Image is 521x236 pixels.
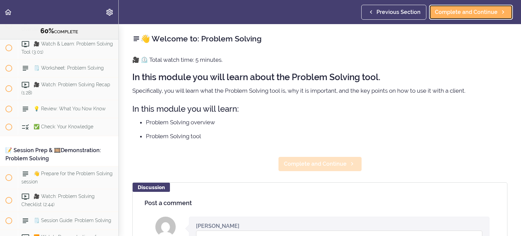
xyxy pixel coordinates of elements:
svg: Back to course curriculum [4,8,12,16]
span: 60% [40,27,54,35]
div: Discussion [133,183,170,192]
span: 🎥 Watch: Problem Solving Checklist (2:44) [21,194,95,207]
h2: In this module you will learn about the Problem Solving tool. [132,72,507,82]
a: Complete and Continue [278,157,362,171]
span: Previous Section [377,8,421,16]
li: Problem Solving overview [146,118,507,127]
span: Complete and Continue [435,8,498,16]
span: 🎥 Watch: Problem Solving Recap (1:28) [21,82,110,95]
p: 🎥 ⏲️ Total watch time: 5 minutes. [132,55,507,65]
a: Complete and Continue [429,5,513,20]
span: 👋 Prepare for the Problem Solving session [21,171,113,184]
h2: 👋 Welcome to: Problem Solving [132,33,507,44]
svg: Settings Menu [105,8,114,16]
span: Complete and Continue [284,160,347,168]
li: Problem Solving tool [146,132,507,141]
p: Specifically, you will learn what the Problem Solving tool is, why it is important, and the key p... [132,86,507,96]
span: 💡 Review: What You Now Know [34,106,105,111]
span: 🗒️ Worksheet: Problem Solving [34,65,104,71]
div: COMPLETE [8,27,110,36]
a: Previous Section [361,5,426,20]
div: [PERSON_NAME] [196,222,239,230]
span: ✅ Check: Your Knowledge [34,124,93,129]
h4: Post a comment [144,200,495,206]
span: 🗒️ Session Guide: Problem Solving [34,218,111,223]
span: 🎥 Watch & Learn: Problem Solving Tool (3:01) [21,41,113,55]
h3: In this module you will learn: [132,103,507,114]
